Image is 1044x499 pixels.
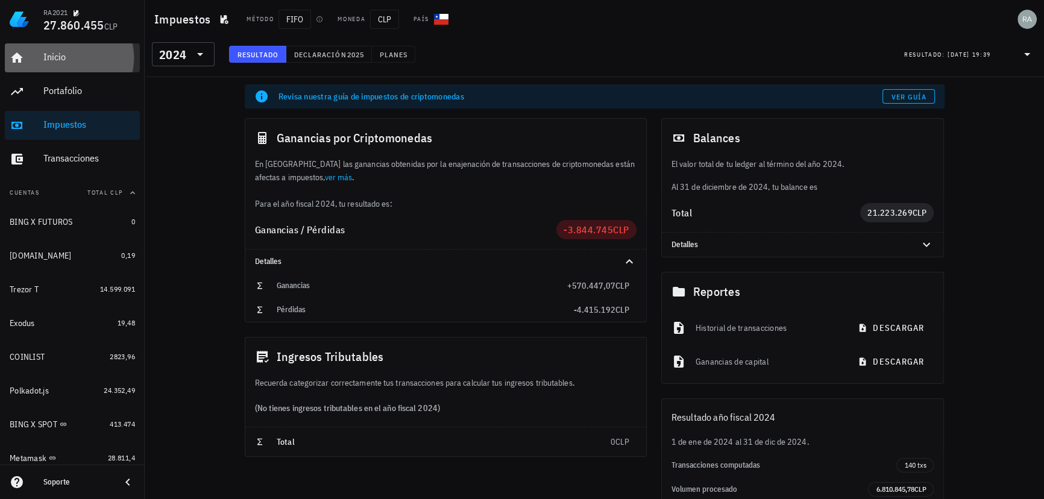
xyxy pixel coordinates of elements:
[5,410,140,439] a: BING X SPOT 413.474
[277,436,295,447] span: Total
[10,352,45,362] div: COINLIST
[5,43,140,72] a: Inicio
[10,10,29,29] img: LedgiFi
[118,318,135,327] span: 19,48
[278,10,311,29] span: FIFO
[904,459,926,472] span: 140 txs
[5,444,140,472] a: Metamask 28.811,4
[615,436,629,447] span: CLP
[294,50,347,59] span: Declaración
[245,389,646,427] div: (No tienes ingresos tributables en el año fiscal 2024)
[110,352,135,361] span: 2823,96
[567,280,615,291] span: +570.447,07
[121,251,135,260] span: 0,19
[662,272,944,311] div: Reportes
[414,14,429,24] div: País
[860,322,924,333] span: descargar
[574,304,615,315] span: -4.415.192
[255,224,345,236] span: Ganancias / Pérdidas
[43,8,68,17] div: RA2021
[696,348,841,375] div: Ganancias de capital
[229,46,286,63] button: Resultado
[10,453,46,463] div: Metamask
[245,157,646,210] div: En [GEOGRAPHIC_DATA] las ganancias obtenidas por la enajenación de transacciones de criptomonedas...
[247,14,274,24] div: Método
[245,337,646,376] div: Ingresos Tributables
[662,435,944,448] div: 1 de ene de 2024 al 31 de dic de 2024.
[851,317,934,339] button: descargar
[159,49,186,61] div: 2024
[662,233,944,257] div: Detalles
[277,281,567,290] div: Ganancias
[662,399,944,435] div: Resultado año fiscal 2024
[379,50,408,59] span: Planes
[10,419,57,430] div: BING X SPOT
[110,419,135,428] span: 413.474
[913,207,927,218] span: CLP
[347,50,364,59] span: 2025
[104,21,118,32] span: CLP
[671,208,861,218] div: Total
[10,386,49,396] div: Polkadot.js
[370,10,399,29] span: CLP
[948,49,991,61] div: [DATE] 19:39
[671,460,897,470] div: Transacciones computadas
[10,318,35,328] div: Exodus
[43,51,135,63] div: Inicio
[851,351,934,372] button: descargar
[5,111,140,140] a: Impuestos
[325,172,353,183] a: ver más
[104,386,135,395] span: 24.352,49
[662,157,944,193] div: Al 31 de diciembre de 2024, tu balance es
[245,249,646,274] div: Detalles
[43,477,111,487] div: Soporte
[286,46,372,63] button: Declaración 2025
[890,92,926,101] span: Ver guía
[5,178,140,207] button: CuentasTotal CLP
[10,284,39,295] div: Trezor T
[152,42,215,66] div: 2024
[615,280,629,291] span: CLP
[100,284,135,293] span: 14.599.091
[1017,10,1037,29] div: avatar
[611,436,615,447] span: 0
[897,43,1042,66] div: Resultado:[DATE] 19:39
[245,376,646,389] div: Recuerda categorizar correctamente tus transacciones para calcular tus ingresos tributables.
[662,119,944,157] div: Balances
[434,12,448,27] div: CL-icon
[867,207,913,218] span: 21.223.269
[154,10,215,29] h1: Impuestos
[671,485,869,494] div: Volumen procesado
[5,275,140,304] a: Trezor T 14.599.091
[696,315,841,341] div: Historial de transacciones
[882,89,935,104] a: Ver guía
[860,356,924,367] span: descargar
[876,485,914,494] span: 6.810.845,78
[108,453,135,462] span: 28.811,4
[372,46,416,63] button: Planes
[5,309,140,337] a: Exodus 19,48
[10,217,73,227] div: BING X FUTUROS
[43,152,135,164] div: Transacciones
[564,224,613,236] span: -3.844.745
[613,224,629,236] span: CLP
[5,77,140,106] a: Portafolio
[904,46,948,62] div: Resultado:
[245,119,646,157] div: Ganancias por Criptomonedas
[5,376,140,405] a: Polkadot.js 24.352,49
[87,189,123,196] span: Total CLP
[277,305,574,315] div: Pérdidas
[10,251,71,261] div: [DOMAIN_NAME]
[671,157,934,171] p: El valor total de tu ledger al término del año 2024.
[615,304,629,315] span: CLP
[255,257,608,266] div: Detalles
[338,14,365,24] div: Moneda
[43,119,135,130] div: Impuestos
[5,207,140,236] a: BING X FUTUROS 0
[43,85,135,96] div: Portafolio
[131,217,135,226] span: 0
[5,241,140,270] a: [DOMAIN_NAME] 0,19
[278,90,882,102] div: Revisa nuestra guía de impuestos de criptomonedas
[237,50,278,59] span: Resultado
[914,485,926,494] span: CLP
